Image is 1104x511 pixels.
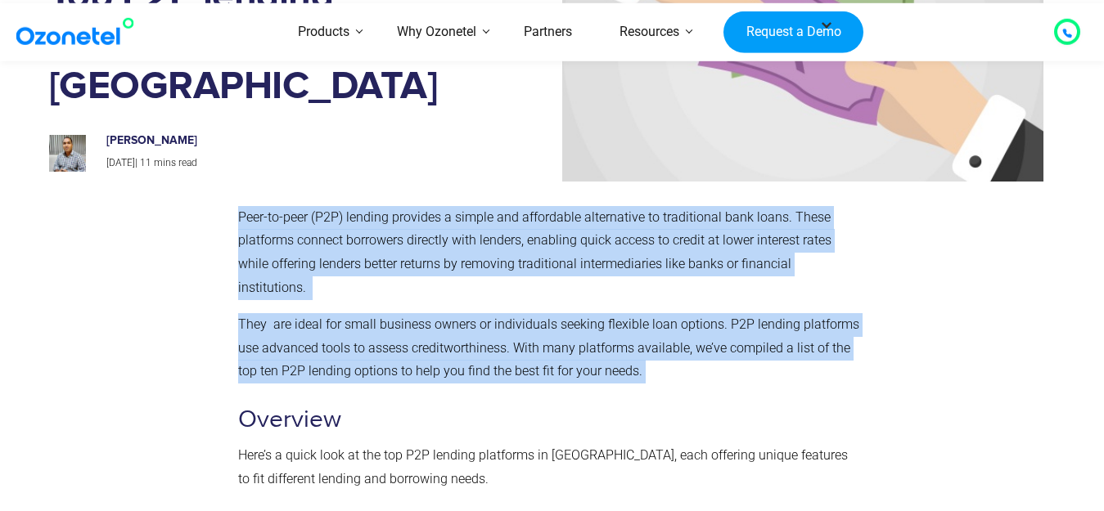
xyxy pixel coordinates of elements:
a: Partners [500,3,596,61]
span: They are ideal for small business owners or individuals seeking flexible loan options. P2P lendin... [238,316,859,379]
span: Overview [238,405,341,434]
h6: [PERSON_NAME] [106,134,452,148]
span: 11 [140,157,151,168]
span: Here’s a quick look at the top P2P lending platforms in [GEOGRAPHIC_DATA], each offering unique f... [238,447,848,486]
img: prashanth-kancherla_avatar-200x200.jpeg [49,135,86,172]
span: Peer-to-peer (P2P) lending provides a simple and affordable alternative to traditional bank loans... [238,209,831,295]
a: Resources [596,3,703,61]
p: | [106,155,452,173]
a: Products [274,3,373,61]
a: Why Ozonetel [373,3,500,61]
span: [DATE] [106,157,135,168]
span: mins read [154,157,197,168]
a: Request a Demo [723,11,863,53]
